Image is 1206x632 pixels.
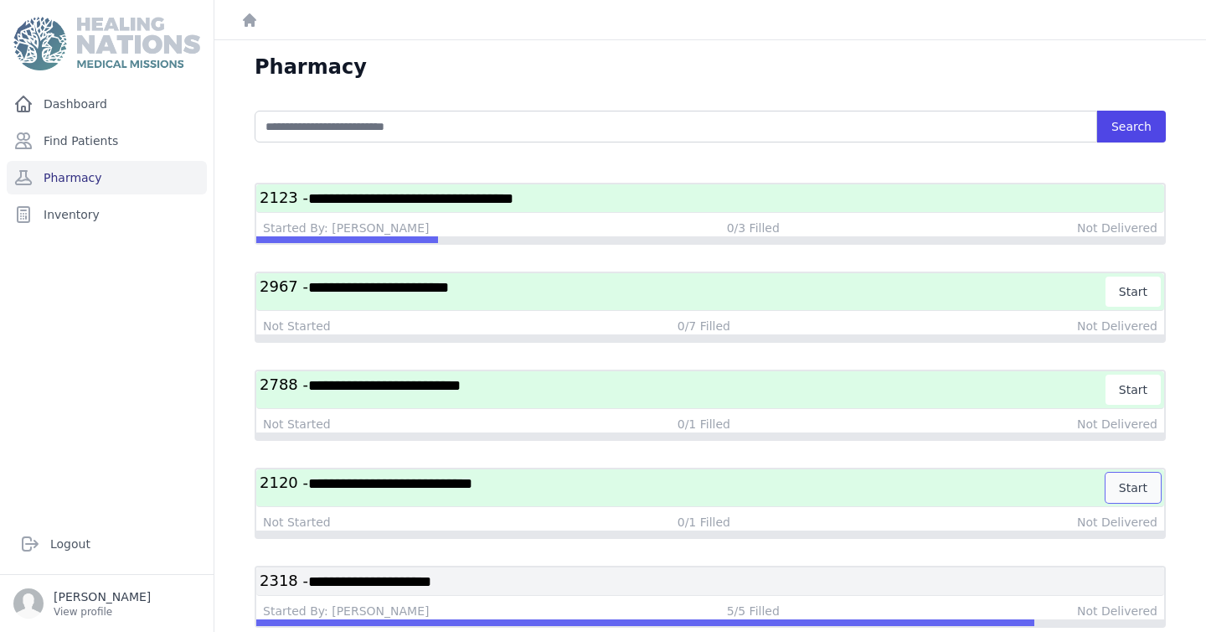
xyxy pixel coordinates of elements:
a: [PERSON_NAME] View profile [13,588,200,619]
h1: Pharmacy [255,54,367,80]
p: View profile [54,605,151,619]
div: Not Delivered [1077,416,1157,433]
button: Search [1097,111,1166,142]
div: 0/1 Filled [678,514,730,531]
div: 0/3 Filled [727,220,780,236]
div: Not Delivered [1077,220,1157,236]
a: Logout [13,527,200,561]
div: Not Delivered [1077,318,1157,334]
img: Medical Missions EMR [13,17,199,70]
h3: 2788 - [260,375,1106,405]
h3: 2120 - [260,473,1106,503]
a: Find Patients [7,124,207,158]
a: Inventory [7,198,207,231]
button: Start [1105,277,1161,307]
div: Not Started [263,318,331,334]
div: 5/5 Filled [727,603,780,619]
div: 0/7 Filled [678,318,730,334]
a: Dashboard [7,87,207,121]
button: Start [1105,473,1161,503]
h3: 2967 - [260,277,1106,307]
div: Not Delivered [1077,514,1157,531]
div: Started By: [PERSON_NAME] [263,603,429,619]
div: Started By: [PERSON_NAME] [263,220,429,236]
div: Not Started [263,416,331,433]
p: [PERSON_NAME] [54,588,151,605]
button: Start [1105,375,1161,405]
h3: 2318 - [260,571,1161,592]
h3: 2123 - [260,188,1161,209]
div: Not Delivered [1077,603,1157,619]
div: 0/1 Filled [678,416,730,433]
div: Not Started [263,514,331,531]
a: Pharmacy [7,161,207,194]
